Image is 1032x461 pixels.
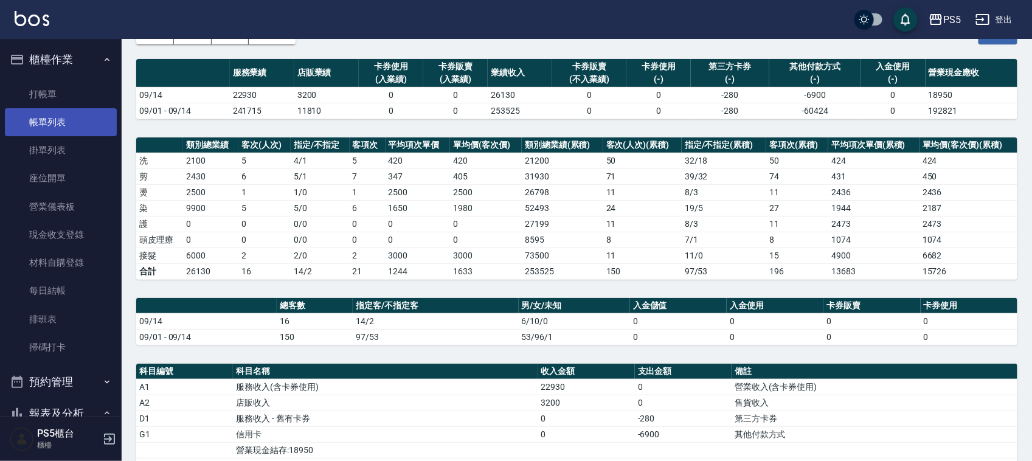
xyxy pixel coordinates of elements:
[294,87,359,103] td: 3200
[450,184,522,200] td: 2500
[828,200,919,216] td: 1944
[5,136,117,164] a: 掛單列表
[769,103,861,119] td: -60424
[183,232,238,248] td: 0
[291,184,349,200] td: 1 / 0
[522,200,603,216] td: 52493
[450,137,522,153] th: 單均價(客次價)
[538,411,635,426] td: 0
[732,379,1017,395] td: 營業收入(含卡券使用)
[350,168,386,184] td: 7
[136,263,183,279] td: 合計
[772,60,858,73] div: 其他付款方式
[694,73,766,86] div: (-)
[823,298,920,314] th: 卡券販賣
[353,329,519,345] td: 97/53
[766,216,828,232] td: 11
[828,248,919,263] td: 4900
[233,442,538,458] td: 營業現金結存:18950
[864,60,923,73] div: 入金使用
[488,87,552,103] td: 26130
[603,137,682,153] th: 客次(人次)(累積)
[350,232,386,248] td: 0
[828,153,919,168] td: 424
[238,248,291,263] td: 2
[522,232,603,248] td: 8595
[682,216,766,232] td: 8 / 3
[136,137,1017,280] table: a dense table
[919,153,1017,168] td: 424
[386,168,451,184] td: 347
[828,263,919,279] td: 13683
[277,329,353,345] td: 150
[921,329,1017,345] td: 0
[828,168,919,184] td: 431
[291,263,349,279] td: 14/2
[924,7,966,32] button: PS5
[555,73,623,86] div: (不入業績)
[294,59,359,88] th: 店販業績
[277,298,353,314] th: 總客數
[136,364,233,380] th: 科目編號
[919,137,1017,153] th: 單均價(客次價)(累積)
[682,153,766,168] td: 32 / 18
[926,59,1017,88] th: 營業現金應收
[386,216,451,232] td: 0
[828,232,919,248] td: 1074
[766,248,828,263] td: 15
[682,248,766,263] td: 11 / 0
[766,232,828,248] td: 8
[682,137,766,153] th: 指定/不指定(累積)
[694,60,766,73] div: 第三方卡券
[828,216,919,232] td: 2473
[630,298,727,314] th: 入金儲值
[183,184,238,200] td: 2500
[635,364,732,380] th: 支出金額
[629,60,688,73] div: 卡券使用
[766,184,828,200] td: 11
[386,200,451,216] td: 1650
[350,153,386,168] td: 5
[350,137,386,153] th: 客項次
[629,73,688,86] div: (-)
[136,411,233,426] td: D1
[5,333,117,361] a: 掃碼打卡
[5,108,117,136] a: 帳單列表
[766,168,828,184] td: 74
[183,248,238,263] td: 6000
[386,263,451,279] td: 1244
[538,395,635,411] td: 3200
[522,153,603,168] td: 21200
[919,232,1017,248] td: 1074
[732,364,1017,380] th: 備註
[603,216,682,232] td: 11
[682,263,766,279] td: 97/53
[233,364,538,380] th: 科目名稱
[230,87,294,103] td: 22930
[732,411,1017,426] td: 第三方卡券
[291,200,349,216] td: 5 / 0
[350,216,386,232] td: 0
[136,103,230,119] td: 09/01 - 09/14
[277,313,353,329] td: 16
[233,426,538,442] td: 信用卡
[183,137,238,153] th: 類別總業績
[603,248,682,263] td: 11
[635,426,732,442] td: -6900
[450,168,522,184] td: 405
[183,153,238,168] td: 2100
[522,248,603,263] td: 73500
[919,184,1017,200] td: 2436
[603,153,682,168] td: 50
[555,60,623,73] div: 卡券販賣
[291,153,349,168] td: 4 / 1
[386,184,451,200] td: 2500
[5,164,117,192] a: 座位開單
[136,313,277,329] td: 09/14
[136,379,233,395] td: A1
[5,80,117,108] a: 打帳單
[426,73,485,86] div: (入業績)
[603,200,682,216] td: 24
[362,73,420,86] div: (入業績)
[359,103,423,119] td: 0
